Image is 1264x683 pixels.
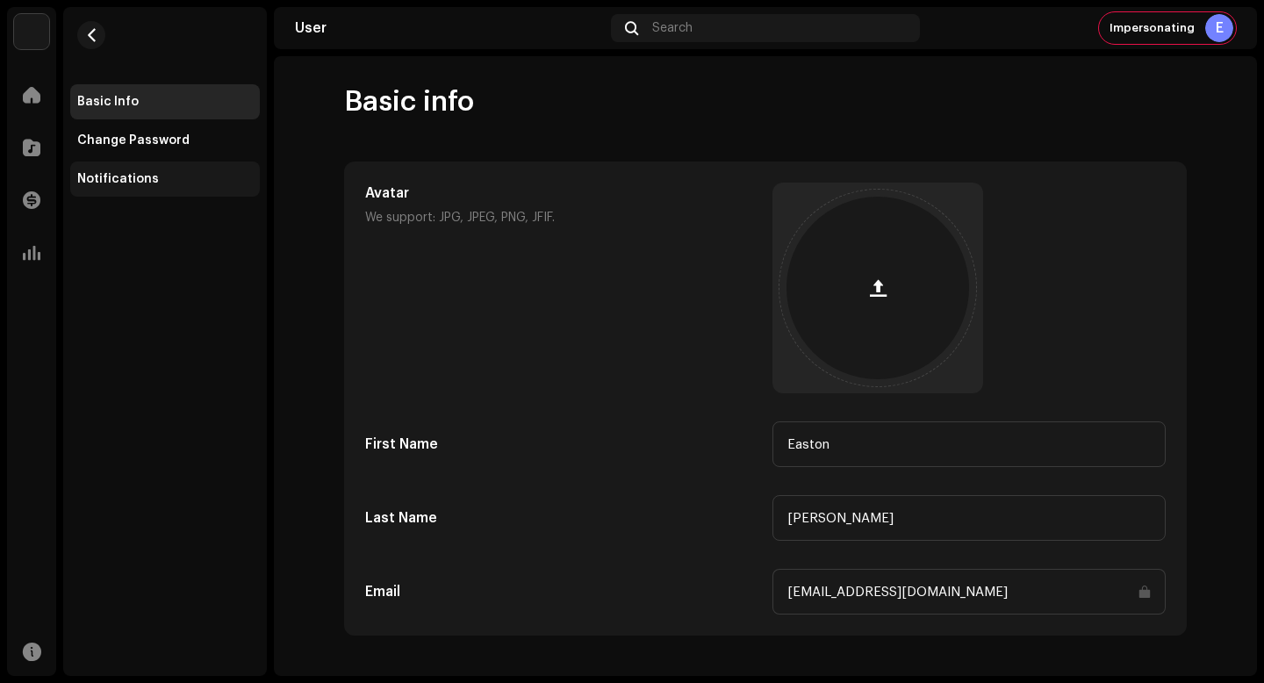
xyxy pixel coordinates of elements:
span: Basic info [344,84,474,119]
span: Search [652,21,693,35]
re-m-nav-item: Basic Info [70,84,260,119]
re-m-nav-item: Change Password [70,123,260,158]
input: First name [772,421,1166,467]
h5: Email [365,581,758,602]
span: Impersonating [1110,21,1195,35]
img: 3bdc119d-ef2f-4d41-acde-c0e9095fc35a [14,14,49,49]
div: Change Password [77,133,190,147]
div: Basic Info [77,95,139,109]
input: Last name [772,495,1166,541]
h5: Avatar [365,183,758,204]
div: Notifications [77,172,159,186]
div: E [1205,14,1233,42]
h5: Last Name [365,507,758,528]
h5: First Name [365,434,758,455]
div: User [295,21,604,35]
re-m-nav-item: Notifications [70,162,260,197]
p: We support: JPG, JPEG, PNG, JFIF. [365,207,758,228]
input: Email [772,569,1166,615]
